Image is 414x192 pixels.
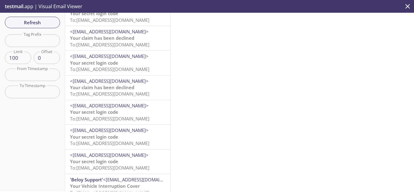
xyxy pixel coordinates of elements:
div: <[EMAIL_ADDRESS][DOMAIN_NAME]>Your claim has been declinedTo:[EMAIL_ADDRESS][DOMAIN_NAME] [65,76,170,100]
span: Your secret login code [70,60,118,66]
div: <[EMAIL_ADDRESS][DOMAIN_NAME]>Your secret login codeTo:[EMAIL_ADDRESS][DOMAIN_NAME] [65,2,170,26]
span: 'Beloy Support' [70,177,103,183]
span: <[EMAIL_ADDRESS][DOMAIN_NAME]> [70,127,149,133]
span: <[EMAIL_ADDRESS][DOMAIN_NAME]> [70,29,149,35]
span: Refresh [10,19,55,26]
span: To: [EMAIL_ADDRESS][DOMAIN_NAME] [70,116,149,122]
span: <[EMAIL_ADDRESS][DOMAIN_NAME]> [70,53,149,59]
span: Your secret login code [70,134,118,140]
span: To: [EMAIL_ADDRESS][DOMAIN_NAME] [70,66,149,72]
span: To: [EMAIL_ADDRESS][DOMAIN_NAME] [70,165,149,171]
div: <[EMAIL_ADDRESS][DOMAIN_NAME]>Your secret login codeTo:[EMAIL_ADDRESS][DOMAIN_NAME] [65,125,170,149]
span: To: [EMAIL_ADDRESS][DOMAIN_NAME] [70,17,149,23]
span: <[EMAIL_ADDRESS][DOMAIN_NAME]> [70,152,149,158]
span: <[EMAIL_ADDRESS][DOMAIN_NAME]> [70,78,149,84]
span: To: [EMAIL_ADDRESS][DOMAIN_NAME] [70,140,149,146]
span: <[EMAIL_ADDRESS][DOMAIN_NAME]> [70,103,149,109]
span: testmail [5,3,23,10]
span: Your secret login code [70,158,118,164]
button: Refresh [5,17,60,28]
div: <[EMAIL_ADDRESS][DOMAIN_NAME]>Your secret login codeTo:[EMAIL_ADDRESS][DOMAIN_NAME] [65,100,170,124]
span: To: [EMAIL_ADDRESS][DOMAIN_NAME] [70,91,149,97]
span: To: [EMAIL_ADDRESS][DOMAIN_NAME] [70,42,149,48]
span: Your claim has been declined [70,35,134,41]
span: <[EMAIL_ADDRESS][DOMAIN_NAME]> [103,177,182,183]
div: <[EMAIL_ADDRESS][DOMAIN_NAME]>Your secret login codeTo:[EMAIL_ADDRESS][DOMAIN_NAME] [65,51,170,75]
span: Your secret login code [70,10,118,16]
span: Your secret login code [70,109,118,115]
span: Your claim has been declined [70,84,134,90]
div: <[EMAIL_ADDRESS][DOMAIN_NAME]>Your claim has been declinedTo:[EMAIL_ADDRESS][DOMAIN_NAME] [65,26,170,50]
span: Your Vehicle Interruption Cover [70,183,140,189]
div: <[EMAIL_ADDRESS][DOMAIN_NAME]>Your secret login codeTo:[EMAIL_ADDRESS][DOMAIN_NAME] [65,150,170,174]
